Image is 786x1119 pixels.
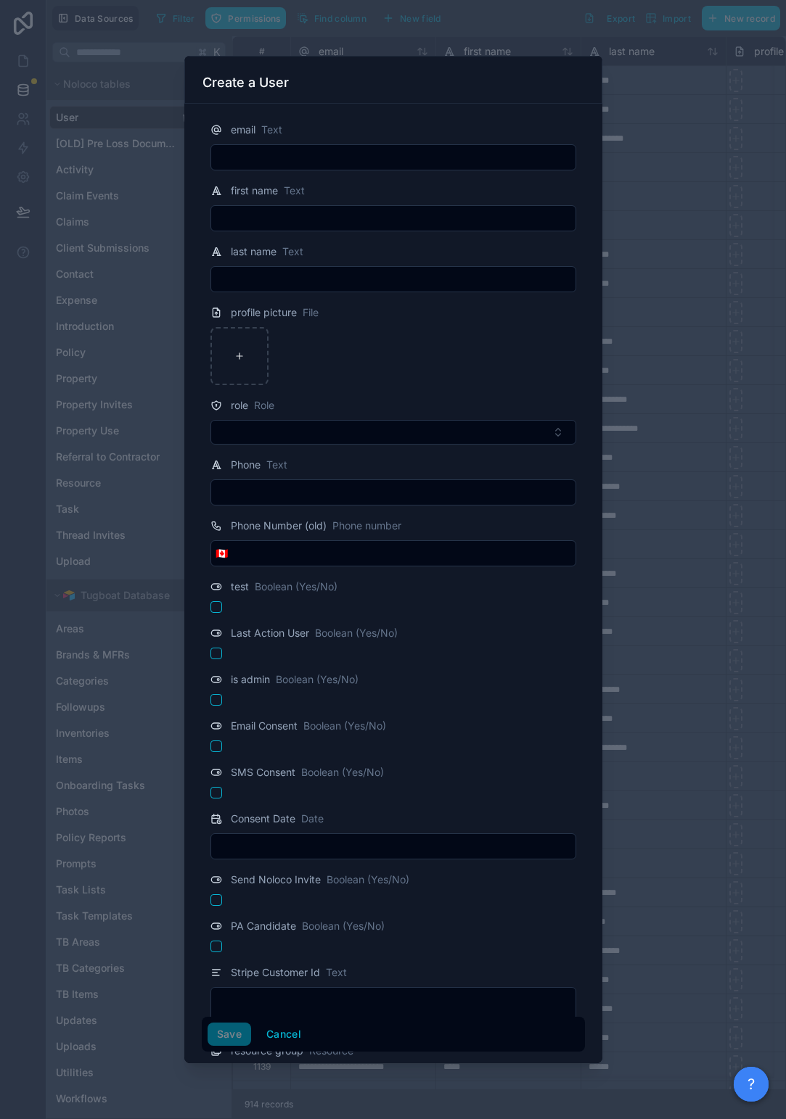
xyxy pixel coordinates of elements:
h3: Create a User [202,74,289,91]
span: Text [261,123,282,137]
span: Text [326,965,347,980]
span: Email Consent [231,719,298,733]
span: Send Noloco Invite [231,872,321,887]
span: last name [231,244,277,259]
span: 🇨🇦 [216,546,228,561]
span: Phone [231,458,261,472]
span: email [231,123,255,137]
span: Role [254,398,274,413]
span: Boolean (Yes/No) [303,719,386,733]
span: Boolean (Yes/No) [315,626,398,640]
span: role [231,398,248,413]
span: is admin [231,672,270,687]
span: Boolean (Yes/No) [327,872,409,887]
span: Text [282,244,303,259]
button: Select Button [210,420,576,445]
span: Text [284,183,305,198]
span: Text [266,458,287,472]
button: Cancel [257,1023,311,1046]
span: Boolean (Yes/No) [301,765,384,780]
span: first name [231,183,278,198]
span: Boolean (Yes/No) [276,672,359,687]
span: Phone Number (old) [231,519,327,533]
span: Boolean (Yes/No) [255,579,337,594]
button: ? [734,1067,769,1102]
span: profile picture [231,305,297,320]
span: Last Action User [231,626,309,640]
span: Consent Date [231,812,295,826]
span: File [303,305,319,320]
span: Stripe Customer Id [231,965,320,980]
span: Phone number [332,519,401,533]
span: PA Candidate [231,919,296,933]
span: SMS Consent [231,765,295,780]
span: Date [301,812,324,826]
span: test [231,579,249,594]
span: Boolean (Yes/No) [302,919,385,933]
button: Select Button [211,540,232,566]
